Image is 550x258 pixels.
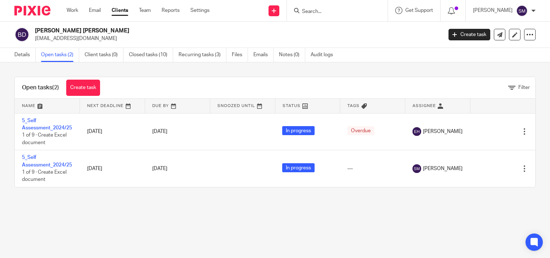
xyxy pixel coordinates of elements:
span: In progress [282,126,315,135]
span: In progress [282,163,315,172]
td: [DATE] [80,150,145,187]
span: 1 of 9 · Create Excel document [22,170,67,182]
a: Closed tasks (10) [129,48,173,62]
span: [PERSON_NAME] [423,128,463,135]
span: [PERSON_NAME] [423,165,463,172]
span: Get Support [405,8,433,13]
p: [EMAIL_ADDRESS][DOMAIN_NAME] [35,35,438,42]
span: 1 of 9 · Create Excel document [22,133,67,145]
a: Email [89,7,101,14]
img: svg%3E [412,164,421,173]
span: Snoozed Until [217,104,255,108]
p: [PERSON_NAME] [473,7,513,14]
span: Overdue [347,126,374,135]
span: [DATE] [152,166,167,171]
img: svg%3E [516,5,528,17]
h2: [PERSON_NAME] [PERSON_NAME] [35,27,357,35]
a: Recurring tasks (3) [179,48,226,62]
a: Settings [190,7,209,14]
img: svg%3E [412,127,421,136]
a: Files [232,48,248,62]
span: (2) [52,85,59,90]
a: Notes (0) [279,48,305,62]
a: Work [67,7,78,14]
span: [DATE] [152,129,167,134]
a: Create task [66,80,100,96]
img: svg%3E [14,27,30,42]
a: Details [14,48,36,62]
a: Team [139,7,151,14]
div: --- [347,165,398,172]
h1: Open tasks [22,84,59,92]
a: Audit logs [311,48,338,62]
a: Clients [112,7,128,14]
a: Emails [253,48,274,62]
input: Search [301,9,366,15]
img: Pixie [14,6,50,15]
td: [DATE] [80,113,145,150]
a: 5_Self Assessment_2024/25 [22,118,72,130]
span: Filter [518,85,530,90]
a: Open tasks (2) [41,48,79,62]
a: Create task [448,29,490,40]
a: Reports [162,7,180,14]
a: 5_Self Assessment_2024/25 [22,155,72,167]
span: Tags [347,104,360,108]
a: Client tasks (0) [85,48,123,62]
span: Status [283,104,301,108]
